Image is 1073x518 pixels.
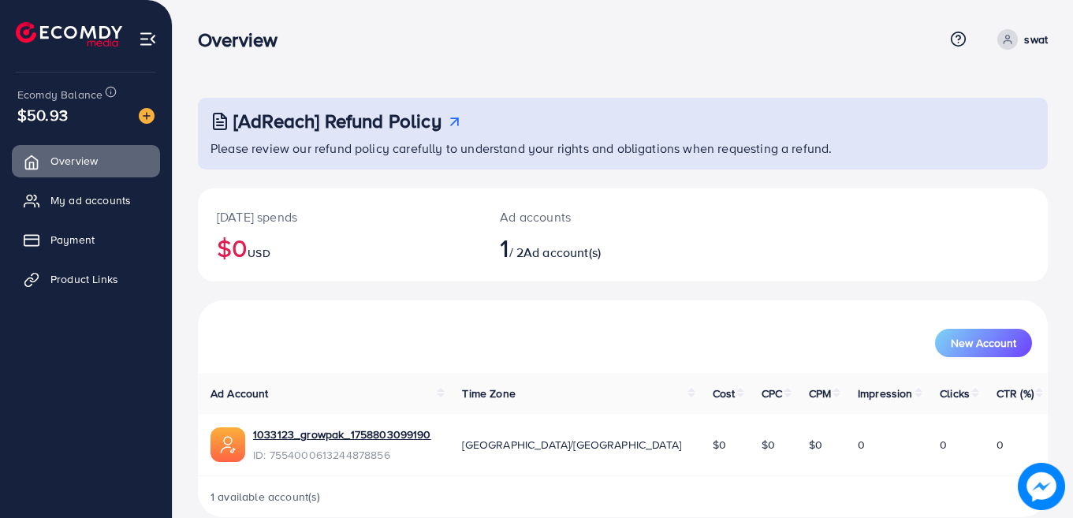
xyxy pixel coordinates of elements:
img: image [139,108,155,124]
a: swat [991,29,1048,50]
span: $0 [713,437,726,453]
a: Overview [12,145,160,177]
span: Ecomdy Balance [17,87,102,102]
span: $0 [762,437,775,453]
span: USD [248,245,270,261]
span: Ad Account [211,386,269,401]
span: Cost [713,386,736,401]
span: 0 [858,437,865,453]
h2: / 2 [500,233,675,263]
span: Impression [858,386,913,401]
p: swat [1024,30,1048,49]
span: [GEOGRAPHIC_DATA]/[GEOGRAPHIC_DATA] [462,437,681,453]
span: Clicks [940,386,970,401]
span: $50.93 [17,103,68,126]
span: New Account [951,337,1016,348]
span: Overview [50,153,98,169]
p: [DATE] spends [217,207,462,226]
span: 0 [997,437,1004,453]
button: New Account [935,329,1032,357]
span: My ad accounts [50,192,131,208]
span: Payment [50,232,95,248]
span: 1 [500,229,509,266]
span: $0 [809,437,822,453]
span: CPC [762,386,782,401]
a: Payment [12,224,160,255]
span: Time Zone [462,386,515,401]
h3: Overview [198,28,290,51]
a: My ad accounts [12,184,160,216]
p: Please review our refund policy carefully to understand your rights and obligations when requesti... [211,139,1038,158]
img: logo [16,22,122,47]
span: CTR (%) [997,386,1034,401]
span: Ad account(s) [523,244,601,261]
span: CPM [809,386,831,401]
span: 0 [940,437,947,453]
h2: $0 [217,233,462,263]
a: 1033123_growpak_1758803099190 [253,427,431,442]
img: menu [139,30,157,48]
span: 1 available account(s) [211,489,321,505]
span: Product Links [50,271,118,287]
p: Ad accounts [500,207,675,226]
img: ic-ads-acc.e4c84228.svg [211,427,245,462]
img: image [1018,463,1065,510]
a: Product Links [12,263,160,295]
span: ID: 7554000613244878856 [253,447,431,463]
h3: [AdReach] Refund Policy [233,110,441,132]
